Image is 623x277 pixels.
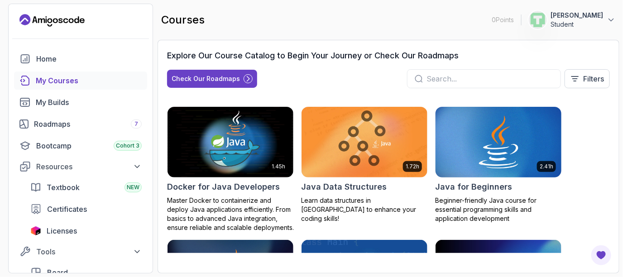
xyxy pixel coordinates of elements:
[167,70,257,88] button: Check Our Roadmaps
[435,181,512,193] h2: Java for Beginners
[134,120,138,128] span: 7
[551,20,603,29] p: Student
[168,107,293,177] img: Docker for Java Developers card
[25,222,147,240] a: licenses
[14,158,147,175] button: Resources
[590,244,612,266] button: Open Feedback Button
[14,115,147,133] a: roadmaps
[529,11,546,29] img: user profile image
[167,49,459,62] h3: Explore Our Course Catalog to Begin Your Journey or Check Our Roadmaps
[36,75,142,86] div: My Courses
[25,178,147,196] a: textbook
[427,73,553,84] input: Search...
[301,106,428,223] a: Java Data Structures card1.72hJava Data StructuresLearn data structures in [GEOGRAPHIC_DATA] to e...
[161,13,205,27] h2: courses
[167,196,294,232] p: Master Docker to containerize and deploy Java applications efficiently. From basics to advanced J...
[167,106,294,232] a: Docker for Java Developers card1.45hDocker for Java DevelopersMaster Docker to containerize and d...
[19,13,85,28] a: Landing page
[116,142,139,149] span: Cohort 3
[435,106,562,223] a: Java for Beginners card2.41hJava for BeginnersBeginner-friendly Java course for essential program...
[432,105,565,179] img: Java for Beginners card
[47,225,77,236] span: Licenses
[167,181,280,193] h2: Docker for Java Developers
[172,74,240,83] div: Check Our Roadmaps
[540,163,553,170] p: 2.41h
[34,119,142,129] div: Roadmaps
[301,196,428,223] p: Learn data structures in [GEOGRAPHIC_DATA] to enhance your coding skills!
[492,15,514,24] p: 0 Points
[30,226,41,235] img: jetbrains icon
[14,72,147,90] a: courses
[565,69,610,88] button: Filters
[36,161,142,172] div: Resources
[36,246,142,257] div: Tools
[551,11,603,20] p: [PERSON_NAME]
[47,204,87,215] span: Certificates
[301,181,387,193] h2: Java Data Structures
[36,140,142,151] div: Bootcamp
[14,137,147,155] a: bootcamp
[272,163,285,170] p: 1.45h
[529,11,616,29] button: user profile image[PERSON_NAME]Student
[406,163,419,170] p: 1.72h
[47,182,80,193] span: Textbook
[435,196,562,223] p: Beginner-friendly Java course for essential programming skills and application development
[14,93,147,111] a: builds
[583,73,604,84] p: Filters
[36,53,142,64] div: Home
[127,184,139,191] span: NEW
[14,50,147,68] a: home
[302,107,427,177] img: Java Data Structures card
[36,97,142,108] div: My Builds
[14,244,147,260] button: Tools
[25,200,147,218] a: certificates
